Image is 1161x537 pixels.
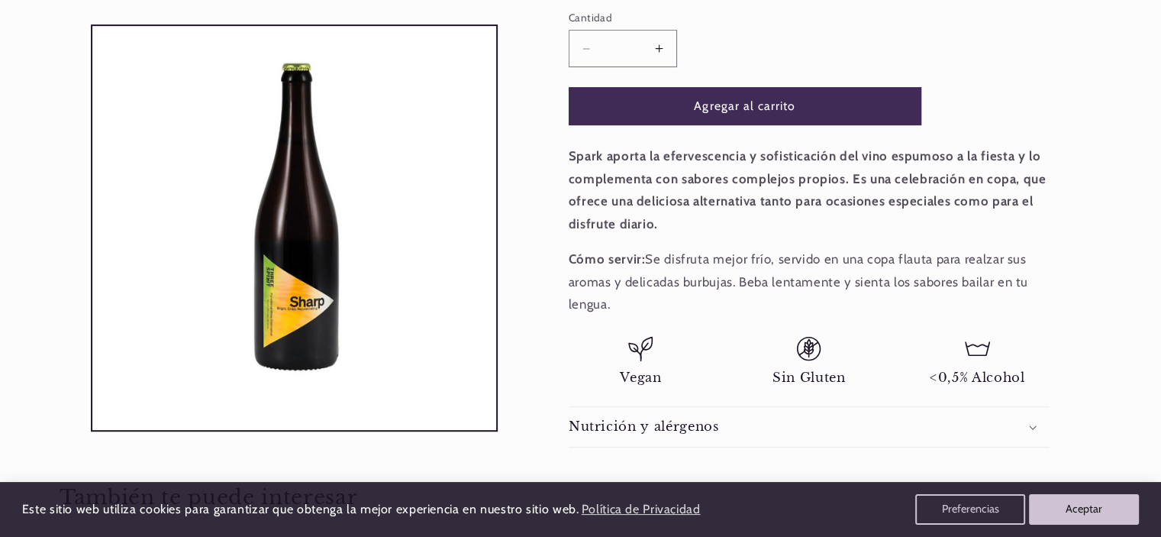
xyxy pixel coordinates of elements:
strong: Spark aporta la efervescencia y sofisticación del vino espumoso a la fiesta y lo complementa con ... [569,148,1047,231]
button: Agregar al carrito [569,87,921,125]
summary: Nutrición y alérgenos [569,407,1050,448]
a: Política de Privacidad (opens in a new tab) [579,497,702,523]
span: <0,5% Alcohol [930,370,1025,386]
button: Aceptar [1029,494,1139,525]
p: Se disfruta mejor frío, servido en una copa flauta para realzar sus aromas y delicadas burbujas. ... [569,248,1050,316]
strong: Cómo servir: [569,251,646,267]
h2: Nutrición y alérgenos [569,419,719,435]
span: Vegan [620,370,661,386]
media-gallery: Visor de la galería [60,24,528,432]
span: Sin Gluten [772,370,846,386]
label: Cantidad [569,10,921,25]
button: Preferencias [915,494,1025,525]
span: Este sitio web utiliza cookies para garantizar que obtenga la mejor experiencia en nuestro sitio ... [22,502,579,516]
